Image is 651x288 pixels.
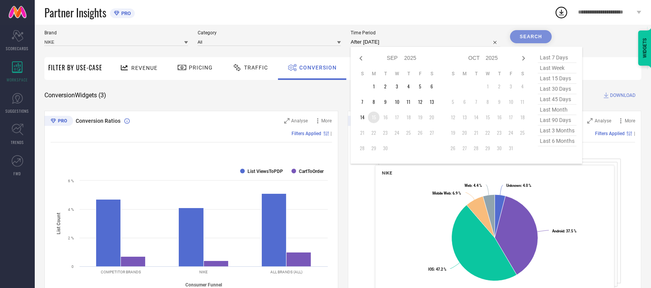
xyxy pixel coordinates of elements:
[299,169,324,174] text: CartToOrder
[482,112,493,123] td: Wed Oct 15 2025
[517,71,528,77] th: Saturday
[391,71,403,77] th: Wednesday
[428,267,446,271] text: : 47.2 %
[331,131,332,136] span: |
[552,229,576,233] text: : 37.5 %
[351,30,500,36] span: Time Period
[625,118,635,124] span: More
[517,96,528,108] td: Sat Oct 11 2025
[44,91,106,99] span: Conversion Widgets ( 3 )
[189,64,213,71] span: Pricing
[356,54,366,63] div: Previous month
[292,131,322,136] span: Filters Applied
[403,81,414,92] td: Thu Sep 04 2025
[470,71,482,77] th: Tuesday
[414,71,426,77] th: Friday
[610,91,636,99] span: DOWNLOAD
[380,112,391,123] td: Tue Sep 16 2025
[403,71,414,77] th: Thursday
[11,139,24,145] span: TRENDS
[470,142,482,154] td: Tue Oct 28 2025
[464,183,471,188] tspan: Web
[391,81,403,92] td: Wed Sep 03 2025
[403,96,414,108] td: Thu Sep 11 2025
[7,77,28,83] span: WORKSPACE
[493,127,505,139] td: Thu Oct 23 2025
[284,118,290,124] svg: Zoom
[538,73,576,84] span: last 15 days
[356,112,368,123] td: Sun Sep 14 2025
[482,81,493,92] td: Wed Oct 01 2025
[506,184,521,188] tspan: Unknown
[470,96,482,108] td: Tue Oct 07 2025
[68,179,74,183] text: 6 %
[538,94,576,105] span: last 45 days
[493,112,505,123] td: Thu Oct 16 2025
[44,116,73,127] div: Premium
[459,71,470,77] th: Monday
[447,142,459,154] td: Sun Oct 26 2025
[270,270,302,274] text: ALL BRANDS (ALL)
[426,112,437,123] td: Sat Sep 20 2025
[185,282,222,288] tspan: Consumer Funnel
[538,125,576,136] span: last 3 months
[517,127,528,139] td: Sat Oct 25 2025
[482,96,493,108] td: Wed Oct 08 2025
[505,112,517,123] td: Fri Oct 17 2025
[356,142,368,154] td: Sun Sep 28 2025
[6,108,29,114] span: SUGGESTIONS
[368,96,380,108] td: Mon Sep 08 2025
[493,142,505,154] td: Thu Oct 30 2025
[459,96,470,108] td: Mon Oct 06 2025
[68,236,74,240] text: 2 %
[391,96,403,108] td: Wed Sep 10 2025
[292,118,308,124] span: Analyse
[351,37,500,47] input: Select time period
[414,112,426,123] td: Fri Sep 19 2025
[414,127,426,139] td: Fri Sep 26 2025
[68,207,74,212] text: 4 %
[380,96,391,108] td: Tue Sep 09 2025
[432,191,461,195] text: : 6.9 %
[538,63,576,73] span: last week
[382,170,392,176] span: NIKE
[505,71,517,77] th: Friday
[299,64,337,71] span: Conversion
[426,96,437,108] td: Sat Sep 13 2025
[426,81,437,92] td: Sat Sep 06 2025
[552,229,564,233] tspan: Android
[101,270,141,274] text: COMPETITOR BRANDS
[595,118,611,124] span: Analyse
[482,142,493,154] td: Wed Oct 29 2025
[368,81,380,92] td: Mon Sep 01 2025
[368,127,380,139] td: Mon Sep 22 2025
[198,30,341,36] span: Category
[595,131,625,136] span: Filters Applied
[447,127,459,139] td: Sun Oct 19 2025
[56,213,61,234] tspan: List Count
[356,127,368,139] td: Sun Sep 21 2025
[391,127,403,139] td: Wed Sep 24 2025
[414,81,426,92] td: Fri Sep 05 2025
[380,71,391,77] th: Tuesday
[244,64,268,71] span: Traffic
[48,63,102,72] span: Filter By Use-Case
[426,71,437,77] th: Saturday
[414,96,426,108] td: Fri Sep 12 2025
[447,96,459,108] td: Sun Oct 05 2025
[432,191,451,195] tspan: Mobile Web
[505,81,517,92] td: Fri Oct 03 2025
[200,270,208,274] text: NIKE
[505,96,517,108] td: Fri Oct 10 2025
[322,118,332,124] span: More
[517,112,528,123] td: Sat Oct 18 2025
[493,81,505,92] td: Thu Oct 02 2025
[403,112,414,123] td: Thu Sep 18 2025
[538,105,576,115] span: last month
[380,142,391,154] td: Tue Sep 30 2025
[538,53,576,63] span: last 7 days
[470,112,482,123] td: Tue Oct 14 2025
[587,118,593,124] svg: Zoom
[71,264,74,269] text: 0
[356,71,368,77] th: Sunday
